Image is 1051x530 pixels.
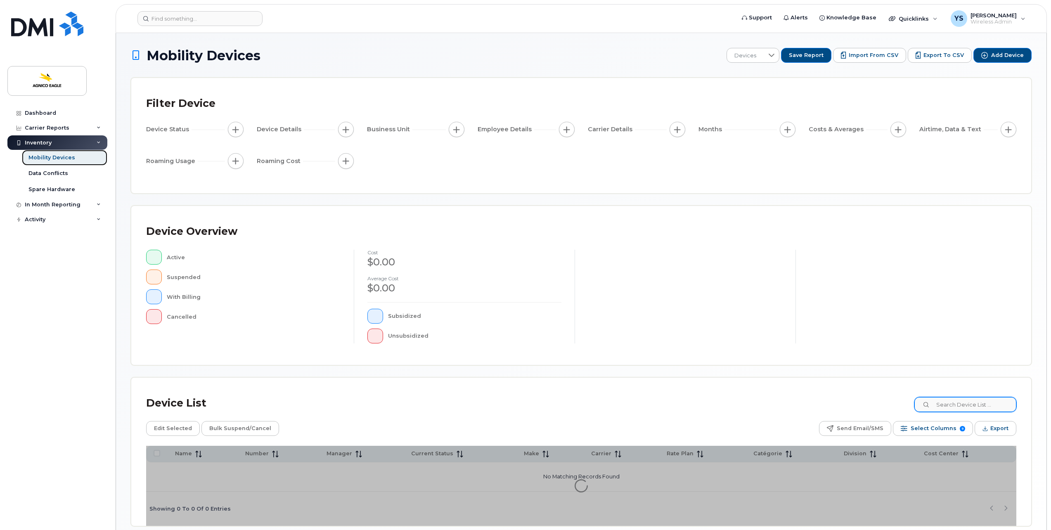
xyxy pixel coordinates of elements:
span: Costs & Averages [809,125,866,134]
div: Cancelled [167,309,341,324]
div: With Billing [167,289,341,304]
button: Add Device [973,48,1032,63]
span: Business Unit [367,125,412,134]
button: Edit Selected [146,421,200,436]
span: Import from CSV [849,52,898,59]
div: Unsubsidized [388,329,562,343]
span: 9 [960,426,965,431]
h4: Average cost [367,276,561,281]
button: Bulk Suspend/Cancel [201,421,279,436]
button: Send Email/SMS [819,421,891,436]
span: Save Report [789,52,824,59]
span: Airtime, Data & Text [919,125,984,134]
span: Edit Selected [154,422,192,435]
span: Device Status [146,125,192,134]
button: Export to CSV [908,48,972,63]
div: Suspended [167,270,341,284]
button: Import from CSV [833,48,906,63]
span: Carrier Details [588,125,635,134]
span: Export to CSV [923,52,964,59]
div: Subsidized [388,309,562,324]
button: Select Columns 9 [893,421,973,436]
span: Roaming Usage [146,157,198,166]
span: Devices [727,48,764,63]
h4: cost [367,250,561,255]
span: Employee Details [478,125,534,134]
span: Export [990,422,1008,435]
span: Select Columns [911,422,956,435]
div: Device List [146,393,206,414]
span: Send Email/SMS [837,422,883,435]
button: Save Report [781,48,831,63]
span: Months [698,125,724,134]
input: Search Device List ... [914,397,1016,412]
div: Device Overview [146,221,237,242]
div: Active [167,250,341,265]
span: Mobility Devices [147,48,260,63]
div: $0.00 [367,281,561,295]
button: Export [975,421,1016,436]
span: Device Details [257,125,304,134]
div: Filter Device [146,93,215,114]
span: Add Device [991,52,1024,59]
div: $0.00 [367,255,561,269]
span: Bulk Suspend/Cancel [209,422,271,435]
span: Roaming Cost [257,157,303,166]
